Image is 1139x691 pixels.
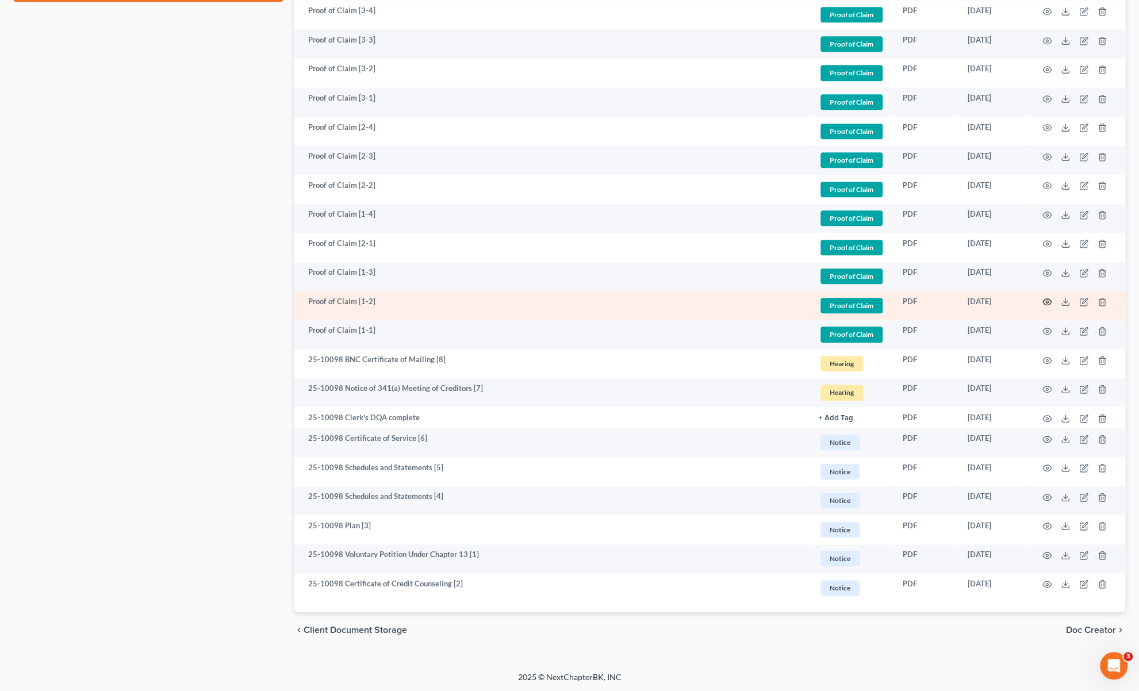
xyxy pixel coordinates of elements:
a: Notice [819,433,884,452]
td: 25-10098 Clerk's DQA complete [294,407,810,428]
td: [DATE] [958,349,1029,378]
button: chevron_left Client Document Storage [294,625,407,635]
span: Notice [820,551,860,566]
a: Notice [819,549,884,568]
span: Proof of Claim [820,124,883,139]
td: 25-10098 Voluntary Petition Under Chapter 13 [1] [294,544,810,574]
td: Proof of Claim [3-4] [294,1,810,30]
td: 25-10098 Plan [3] [294,515,810,544]
td: PDF [893,204,958,233]
td: 25-10098 Schedules and Statements [5] [294,457,810,486]
td: PDF [893,544,958,574]
td: PDF [893,87,958,117]
td: Proof of Claim [1-2] [294,291,810,320]
a: Notice [819,491,884,510]
td: 25-10098 Schedules and Statements [4] [294,486,810,515]
td: PDF [893,117,958,146]
td: PDF [893,1,958,30]
td: PDF [893,486,958,515]
i: chevron_left [294,625,304,635]
span: Proof of Claim [820,94,883,110]
td: PDF [893,428,958,457]
span: Client Document Storage [304,625,407,635]
i: chevron_right [1116,625,1125,635]
a: Proof of Claim [819,34,884,53]
td: Proof of Claim [2-3] [294,145,810,175]
td: PDF [893,407,958,428]
a: Proof of Claim [819,238,884,257]
td: [DATE] [958,291,1029,320]
a: + Add Tag [819,412,884,423]
span: 3 [1123,652,1133,661]
span: Proof of Claim [820,65,883,80]
td: [DATE] [958,544,1029,574]
td: 25-10098 Certificate of Credit Counseling [2] [294,573,810,602]
button: + Add Tag [819,414,853,422]
span: Proof of Claim [820,327,883,342]
button: Doc Creator chevron_right [1066,625,1125,635]
td: [DATE] [958,457,1029,486]
a: Proof of Claim [819,5,884,24]
span: Notice [820,522,860,538]
td: Proof of Claim [1-3] [294,262,810,291]
td: [DATE] [958,145,1029,175]
a: Proof of Claim [819,122,884,141]
td: [DATE] [958,320,1029,350]
td: 25-10098 BNC Certificate of Mailing [8] [294,349,810,378]
td: Proof of Claim [2-4] [294,117,810,146]
a: Proof of Claim [819,93,884,112]
td: [DATE] [958,204,1029,233]
span: Proof of Claim [820,36,883,52]
td: PDF [893,145,958,175]
span: Notice [820,493,860,508]
td: [DATE] [958,59,1029,88]
td: PDF [893,573,958,602]
span: Proof of Claim [820,268,883,284]
a: Notice [819,462,884,481]
td: PDF [893,378,958,408]
td: [DATE] [958,233,1029,262]
a: Proof of Claim [819,325,884,344]
span: Proof of Claim [820,298,883,313]
td: [DATE] [958,407,1029,428]
td: Proof of Claim [2-2] [294,175,810,204]
td: PDF [893,262,958,291]
span: Proof of Claim [820,182,883,197]
td: [DATE] [958,117,1029,146]
span: Proof of Claim [820,210,883,226]
td: Proof of Claim [1-1] [294,320,810,350]
td: Proof of Claim [2-1] [294,233,810,262]
a: Hearing [819,354,884,373]
a: Proof of Claim [819,63,884,82]
td: PDF [893,457,958,486]
span: Proof of Claim [820,240,883,255]
a: Proof of Claim [819,151,884,170]
td: PDF [893,233,958,262]
td: [DATE] [958,1,1029,30]
td: [DATE] [958,175,1029,204]
a: Notice [819,520,884,539]
td: Proof of Claim [3-2] [294,59,810,88]
a: Proof of Claim [819,180,884,199]
td: [DATE] [958,486,1029,515]
a: Hearing [819,383,884,402]
td: PDF [893,59,958,88]
td: Proof of Claim [3-1] [294,87,810,117]
span: Notice [820,464,860,479]
td: 25-10098 Notice of 341(a) Meeting of Creditors [7] [294,378,810,408]
span: Hearing [820,385,863,400]
td: PDF [893,320,958,350]
a: Proof of Claim [819,267,884,286]
td: [DATE] [958,262,1029,291]
a: Proof of Claim [819,296,884,315]
td: PDF [893,291,958,320]
span: Notice [820,435,860,450]
span: Notice [820,580,860,596]
td: Proof of Claim [3-3] [294,29,810,59]
td: [DATE] [958,515,1029,544]
a: Proof of Claim [819,209,884,228]
td: PDF [893,515,958,544]
a: Notice [819,578,884,597]
td: PDF [893,175,958,204]
td: [DATE] [958,87,1029,117]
